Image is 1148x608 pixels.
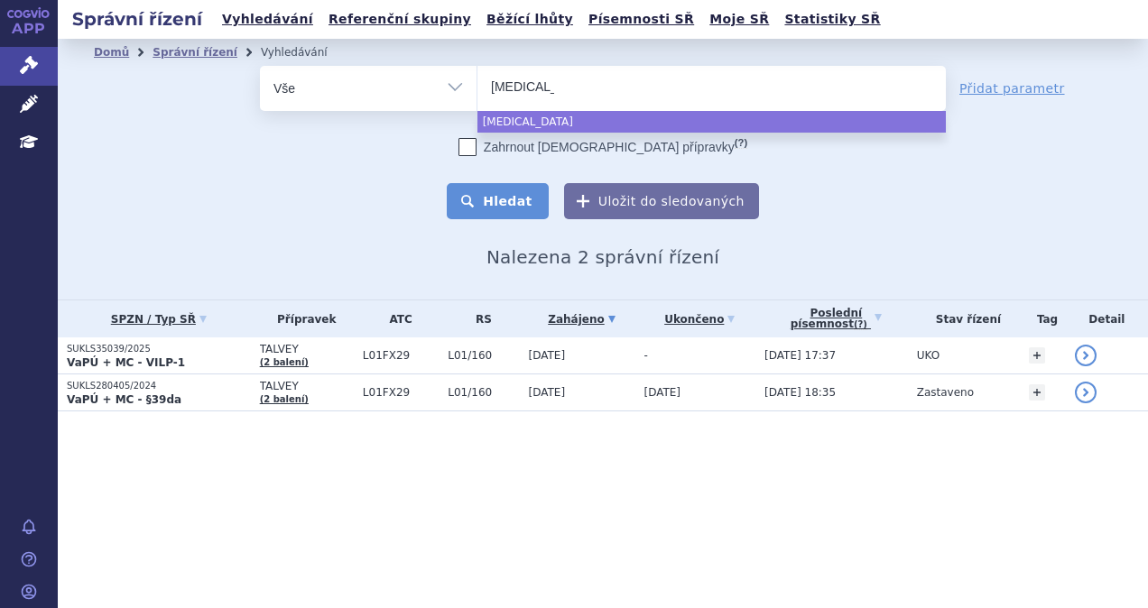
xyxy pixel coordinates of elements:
span: Zastaveno [917,386,974,399]
span: TALVEY [260,380,354,392]
span: L01/160 [448,386,519,399]
strong: VaPÚ + MC - VILP-1 [67,356,185,369]
a: Vyhledávání [217,7,319,32]
a: detail [1075,382,1097,403]
p: SUKLS35039/2025 [67,343,251,355]
a: Domů [94,46,129,59]
li: Vyhledávání [261,39,351,66]
a: + [1029,347,1045,364]
a: (2 balení) [260,357,309,367]
strong: VaPÚ + MC - §39da [67,393,181,406]
th: Přípravek [251,300,354,337]
button: Uložit do sledovaných [564,183,759,219]
li: [MEDICAL_DATA] [477,111,946,133]
span: [DATE] 17:37 [764,349,836,362]
button: Hledat [447,183,549,219]
span: TALVEY [260,343,354,355]
a: Ukončeno [643,307,755,332]
th: RS [439,300,519,337]
a: Běžící lhůty [481,7,579,32]
a: Správní řízení [153,46,237,59]
th: Detail [1066,300,1148,337]
a: Zahájeno [529,307,635,332]
span: L01FX29 [363,386,439,399]
span: [DATE] [529,386,566,399]
span: L01/160 [448,349,519,362]
span: L01FX29 [363,349,439,362]
span: Nalezena 2 správní řízení [486,246,719,268]
span: [DATE] [529,349,566,362]
a: + [1029,384,1045,401]
span: - [643,349,647,362]
a: Písemnosti SŘ [583,7,699,32]
span: [DATE] 18:35 [764,386,836,399]
a: Přidat parametr [959,79,1065,97]
span: [DATE] [643,386,680,399]
span: UKO [917,349,940,362]
a: SPZN / Typ SŘ [67,307,251,332]
th: Tag [1020,300,1065,337]
a: Statistiky SŘ [779,7,885,32]
a: detail [1075,345,1097,366]
th: Stav řízení [908,300,1021,337]
a: (2 balení) [260,394,309,404]
abbr: (?) [854,319,867,330]
label: Zahrnout [DEMOGRAPHIC_DATA] přípravky [458,138,747,156]
a: Moje SŘ [704,7,774,32]
th: ATC [354,300,439,337]
abbr: (?) [735,137,747,149]
h2: Správní řízení [58,6,217,32]
p: SUKLS280405/2024 [67,380,251,392]
a: Referenční skupiny [323,7,477,32]
a: Poslednípísemnost(?) [764,300,908,337]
